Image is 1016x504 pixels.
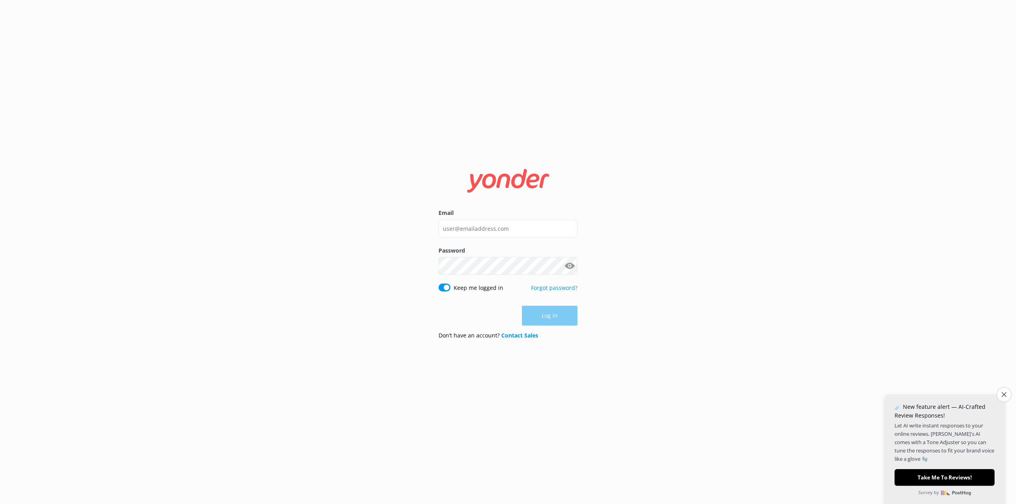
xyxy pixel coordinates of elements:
[439,331,538,340] p: Don’t have an account?
[439,220,577,238] input: user@emailaddress.com
[439,246,577,255] label: Password
[501,332,538,339] a: Contact Sales
[531,284,577,291] a: Forgot password?
[439,209,577,217] label: Email
[454,284,503,292] label: Keep me logged in
[562,258,577,274] button: Show password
